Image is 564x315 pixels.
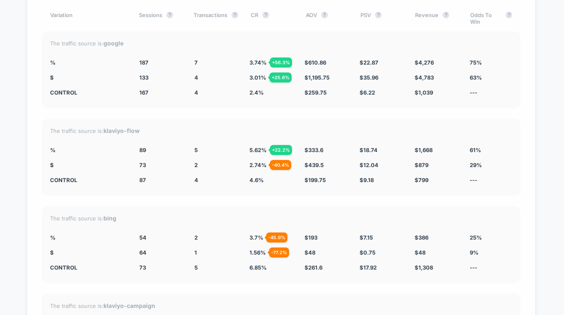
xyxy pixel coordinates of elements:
div: AOV [306,12,348,25]
strong: klaviyo-flow [103,127,140,134]
button: ? [262,12,269,18]
span: $ 0.75 [360,249,375,256]
div: CR [251,12,293,25]
span: $ 35.96 [360,74,378,81]
div: 61% [470,147,512,153]
span: 7 [194,59,198,66]
span: $ 439.5 [305,162,324,168]
span: $ 1,039 [415,89,433,96]
div: CONTROL [50,89,127,96]
div: The traffic source is: [50,302,512,309]
span: $ 9.18 [360,177,374,183]
strong: google [103,40,123,47]
span: $ 261.6 [305,264,322,271]
button: ? [232,12,238,18]
span: $ 17.92 [360,264,377,271]
div: Odds To Win [470,12,512,25]
div: + 25.6 % [269,72,292,82]
button: ? [375,12,382,18]
span: 54 [139,234,146,241]
span: 3.01 % [249,74,266,81]
span: 5 [194,147,198,153]
span: 64 [139,249,146,256]
div: % [50,234,127,241]
div: % [50,59,127,66]
div: Revenue [415,12,457,25]
div: - 40.4 % [270,160,291,170]
div: 75% [470,59,512,66]
span: $ 610.86 [305,59,326,66]
span: $ 1,668 [415,147,433,153]
span: 187 [139,59,149,66]
div: 9% [470,249,512,256]
button: ? [166,12,173,18]
div: + 56.3 % [270,57,292,67]
span: 2.74 % [249,162,267,168]
div: $ [50,249,127,256]
span: 2 [194,234,198,241]
span: $ 48 [415,249,426,256]
span: $ 22.87 [360,59,378,66]
div: The traffic source is: [50,215,512,222]
span: 73 [139,264,146,271]
span: 3.74 % [249,59,267,66]
div: CONTROL [50,177,127,183]
div: % [50,147,127,153]
span: 3.7 % [249,234,263,241]
div: + 22.2 % [270,145,292,155]
div: --- [470,177,512,183]
div: CONTROL [50,264,127,271]
span: $ 259.75 [305,89,327,96]
span: 2.4 % [249,89,264,96]
div: Sessions [139,12,181,25]
span: 1 [194,249,197,256]
div: 25% [470,234,512,241]
span: $ 1,195.75 [305,74,330,81]
span: $ 193 [305,234,317,241]
span: $ 12.04 [360,162,378,168]
span: 4 [194,177,198,183]
span: 89 [139,147,146,153]
span: 1.56 % [249,249,266,256]
span: $ 6.22 [360,89,375,96]
span: $ 1,308 [415,264,433,271]
div: - 45.9 % [266,232,287,242]
span: $ 7.15 [360,234,373,241]
span: 73 [139,162,146,168]
button: ? [321,12,328,18]
div: PSV [360,12,403,25]
div: 29% [470,162,512,168]
span: 167 [139,89,149,96]
span: $ 48 [305,249,315,256]
span: $ 18.74 [360,147,378,153]
strong: bing [103,215,116,222]
div: Transactions [194,12,238,25]
span: 4.6 % [249,177,264,183]
span: 5 [194,264,198,271]
span: $ 4,783 [415,74,434,81]
span: 4 [194,74,198,81]
span: $ 799 [415,177,428,183]
strong: klaviyo-campaign [103,302,155,309]
span: 133 [139,74,149,81]
span: 2 [194,162,198,168]
span: $ 199.75 [305,177,326,183]
div: Variation [50,12,126,25]
div: 63% [470,74,512,81]
div: $ [50,162,127,168]
span: $ 386 [415,234,428,241]
span: $ 879 [415,162,428,168]
span: 6.85 % [249,264,267,271]
span: 4 [194,89,198,96]
span: $ 333.6 [305,147,323,153]
span: 5.62 % [249,147,267,153]
div: The traffic source is: [50,127,512,134]
div: - 77.2 % [269,247,289,257]
div: $ [50,74,127,81]
button: ? [443,12,449,18]
button: ? [506,12,512,18]
span: $ 4,276 [415,59,434,66]
div: --- [470,89,512,96]
div: --- [470,264,512,271]
div: The traffic source is: [50,40,512,47]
